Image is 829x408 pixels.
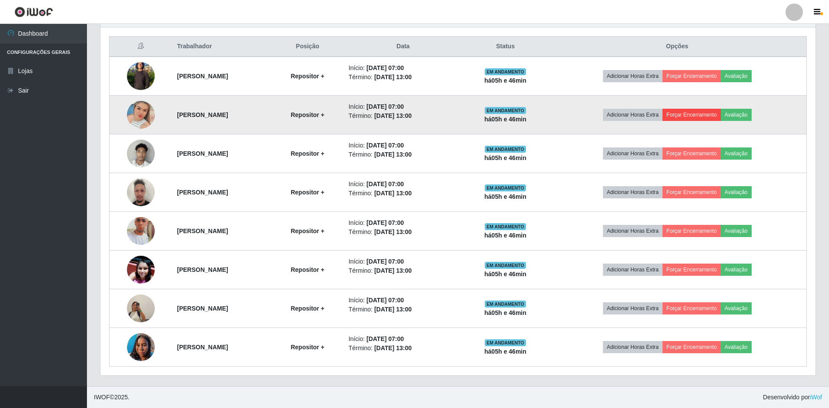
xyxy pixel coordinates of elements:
time: [DATE] 13:00 [374,151,412,158]
button: Avaliação [721,147,752,160]
span: IWOF [94,394,110,401]
button: Forçar Encerramento [663,147,721,160]
button: Forçar Encerramento [663,302,721,314]
span: EM ANDAMENTO [485,146,526,153]
th: Status [463,37,548,57]
img: 1754019578027.jpeg [127,206,155,256]
button: Avaliação [721,109,752,121]
img: 1752582436297.jpeg [127,135,155,172]
strong: há 05 h e 46 min [484,77,526,84]
strong: há 05 h e 46 min [484,232,526,239]
button: Adicionar Horas Extra [603,186,663,198]
button: Avaliação [721,341,752,353]
time: [DATE] 13:00 [374,267,412,274]
th: Opções [548,37,806,57]
time: [DATE] 13:00 [374,344,412,351]
button: Forçar Encerramento [663,264,721,276]
li: Início: [349,102,458,111]
li: Início: [349,257,458,266]
strong: há 05 h e 46 min [484,154,526,161]
img: 1754244440146.jpeg [127,284,155,333]
button: Avaliação [721,186,752,198]
time: [DATE] 13:00 [374,190,412,197]
li: Término: [349,73,458,82]
li: Início: [349,334,458,344]
button: Forçar Encerramento [663,225,721,237]
img: CoreUI Logo [14,7,53,17]
button: Forçar Encerramento [663,341,721,353]
li: Término: [349,227,458,237]
strong: há 05 h e 46 min [484,271,526,278]
li: Início: [349,180,458,189]
strong: Repositor + [291,305,324,312]
img: 1753289887027.jpeg [127,174,155,211]
li: Início: [349,218,458,227]
time: [DATE] 13:00 [374,228,412,235]
img: 1750884845211.jpeg [127,51,155,101]
img: 1754082029820.jpeg [127,256,155,284]
strong: [PERSON_NAME] [177,227,228,234]
th: Trabalhador [172,37,272,57]
img: 1750879829184.jpeg [127,90,155,140]
li: Término: [349,150,458,159]
time: [DATE] 13:00 [374,74,412,80]
img: 1754308708581.jpeg [127,322,155,372]
time: [DATE] 07:00 [366,103,404,110]
span: EM ANDAMENTO [485,262,526,269]
time: [DATE] 13:00 [374,112,412,119]
strong: há 05 h e 46 min [484,193,526,200]
strong: há 05 h e 46 min [484,348,526,355]
span: EM ANDAMENTO [485,301,526,308]
time: [DATE] 07:00 [366,258,404,265]
strong: Repositor + [291,189,324,196]
strong: Repositor + [291,111,324,118]
li: Início: [349,296,458,305]
button: Adicionar Horas Extra [603,70,663,82]
button: Avaliação [721,264,752,276]
button: Avaliação [721,70,752,82]
button: Adicionar Horas Extra [603,341,663,353]
li: Término: [349,111,458,120]
li: Término: [349,344,458,353]
span: EM ANDAMENTO [485,68,526,75]
strong: [PERSON_NAME] [177,266,228,273]
strong: [PERSON_NAME] [177,73,228,80]
li: Término: [349,189,458,198]
button: Adicionar Horas Extra [603,109,663,121]
li: Término: [349,266,458,275]
strong: Repositor + [291,344,324,351]
button: Forçar Encerramento [663,109,721,121]
time: [DATE] 13:00 [374,306,412,313]
strong: Repositor + [291,150,324,157]
strong: [PERSON_NAME] [177,305,228,312]
strong: [PERSON_NAME] [177,111,228,118]
strong: Repositor + [291,266,324,273]
strong: há 05 h e 46 min [484,309,526,316]
button: Adicionar Horas Extra [603,225,663,237]
time: [DATE] 07:00 [366,219,404,226]
time: [DATE] 07:00 [366,64,404,71]
time: [DATE] 07:00 [366,142,404,149]
strong: [PERSON_NAME] [177,150,228,157]
span: Desenvolvido por [763,393,822,402]
strong: Repositor + [291,73,324,80]
time: [DATE] 07:00 [366,181,404,187]
strong: Repositor + [291,227,324,234]
button: Adicionar Horas Extra [603,302,663,314]
button: Adicionar Horas Extra [603,147,663,160]
span: EM ANDAMENTO [485,184,526,191]
span: EM ANDAMENTO [485,107,526,114]
time: [DATE] 07:00 [366,335,404,342]
span: © 2025 . [94,393,130,402]
button: Adicionar Horas Extra [603,264,663,276]
strong: [PERSON_NAME] [177,189,228,196]
span: EM ANDAMENTO [485,223,526,230]
th: Posição [272,37,343,57]
li: Início: [349,141,458,150]
button: Avaliação [721,225,752,237]
th: Data [343,37,463,57]
a: iWof [810,394,822,401]
button: Avaliação [721,302,752,314]
li: Início: [349,64,458,73]
span: EM ANDAMENTO [485,339,526,346]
